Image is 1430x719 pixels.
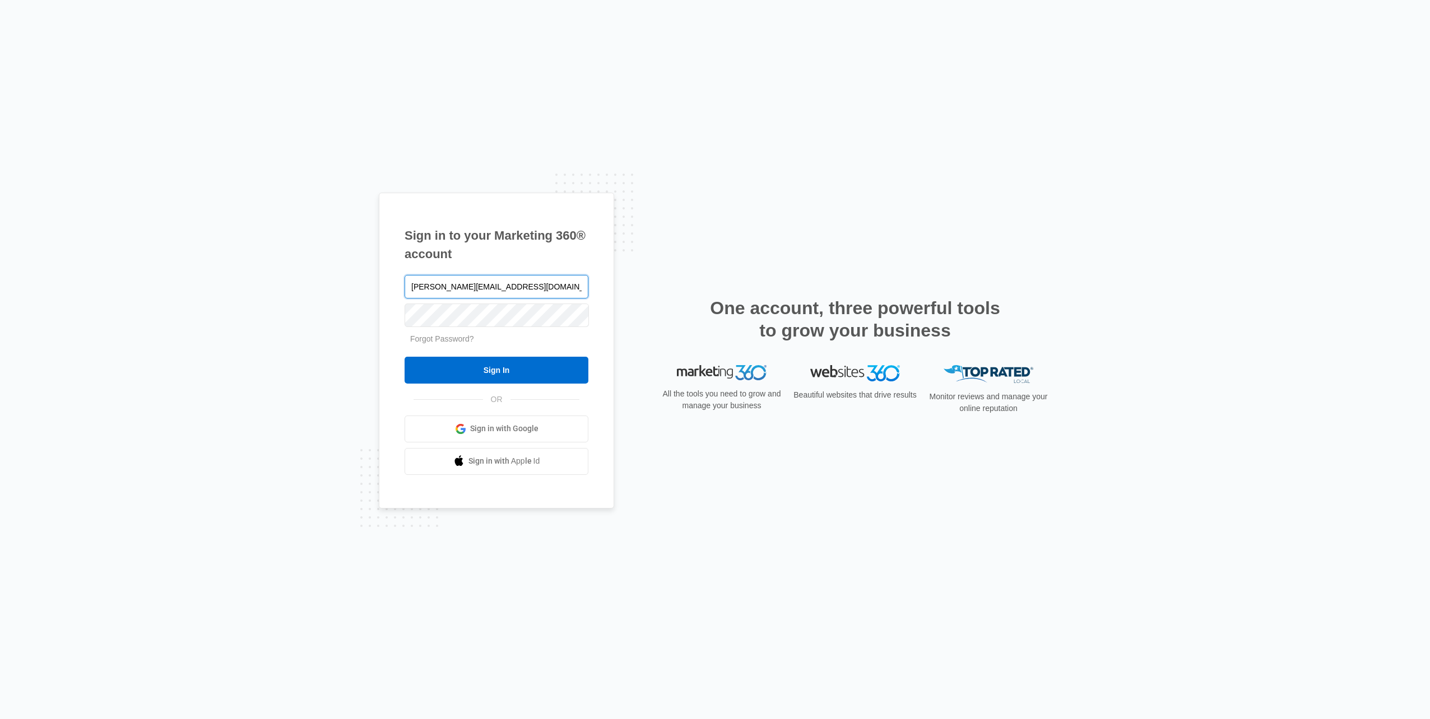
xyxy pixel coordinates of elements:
p: All the tools you need to grow and manage your business [659,388,784,412]
p: Monitor reviews and manage your online reputation [926,391,1051,414]
a: Forgot Password? [410,334,474,343]
a: Sign in with Google [405,415,588,442]
span: Sign in with Apple Id [468,455,540,467]
h2: One account, three powerful tools to grow your business [707,297,1004,342]
h1: Sign in to your Marketing 360® account [405,226,588,263]
img: Top Rated Local [944,365,1033,384]
input: Sign In [405,357,588,384]
p: Beautiful websites that drive results [792,389,918,401]
a: Sign in with Apple Id [405,448,588,475]
span: OR [483,394,510,405]
img: Marketing 360 [677,365,767,381]
span: Sign in with Google [470,423,538,435]
keeper-lock: Open Keeper Popup [569,281,583,294]
img: Websites 360 [810,365,900,381]
input: Email [405,275,588,298]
